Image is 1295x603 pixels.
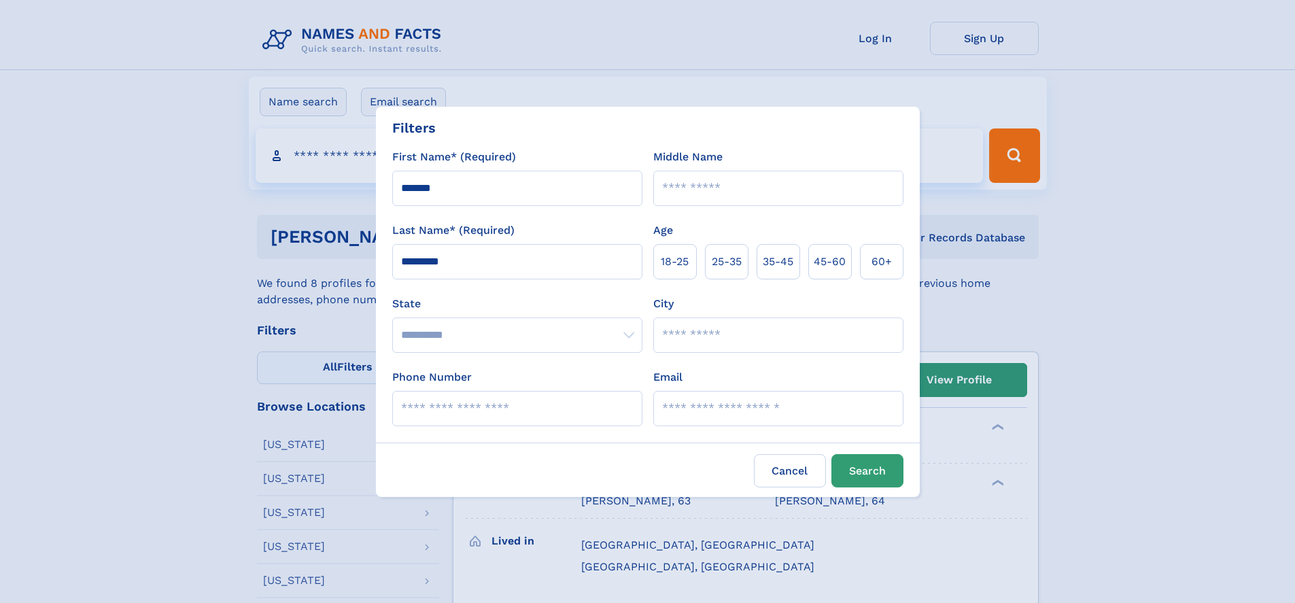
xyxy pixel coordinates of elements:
[392,118,436,138] div: Filters
[754,454,826,487] label: Cancel
[392,149,516,165] label: First Name* (Required)
[653,369,683,385] label: Email
[814,254,846,270] span: 45‑60
[392,369,472,385] label: Phone Number
[653,222,673,239] label: Age
[661,254,689,270] span: 18‑25
[653,149,723,165] label: Middle Name
[653,296,674,312] label: City
[871,254,892,270] span: 60+
[763,254,793,270] span: 35‑45
[392,222,515,239] label: Last Name* (Required)
[392,296,642,312] label: State
[831,454,903,487] button: Search
[712,254,742,270] span: 25‑35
